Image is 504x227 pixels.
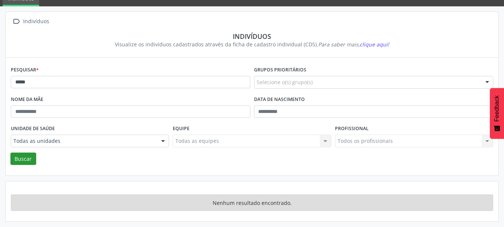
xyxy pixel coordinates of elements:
[11,94,43,105] label: Nome da mãe
[490,88,504,139] button: Feedback - Mostrar pesquisa
[11,194,493,211] div: Nenhum resultado encontrado.
[13,137,154,145] span: Todas as unidades
[254,94,305,105] label: Data de nascimento
[16,32,488,40] div: Indivíduos
[494,95,500,122] span: Feedback
[11,16,22,27] i: 
[335,123,369,135] label: Profissional
[11,123,55,135] label: Unidade de saúde
[11,64,39,76] label: Pesquisar
[173,123,190,135] label: Equipe
[10,153,36,165] button: Buscar
[257,78,313,86] span: Selecione o(s) grupo(s)
[254,64,306,76] label: Grupos prioritários
[22,16,50,27] div: Indivíduos
[11,16,50,27] a:  Indivíduos
[16,40,488,48] div: Visualize os indivíduos cadastrados através da ficha de cadastro individual (CDS).
[360,41,389,48] span: clique aqui!
[318,41,389,48] i: Para saber mais,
